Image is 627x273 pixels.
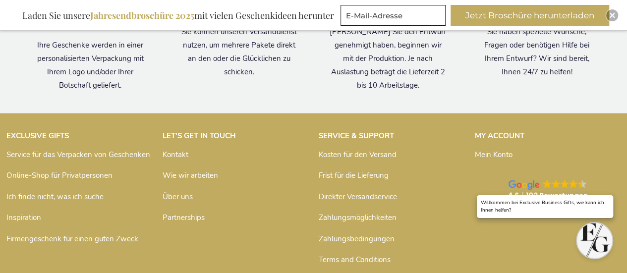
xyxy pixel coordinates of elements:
[319,170,389,180] a: Frist für die Lieferung
[508,191,588,201] strong: 4.6 102 Bewertungen
[163,170,218,180] a: Wie wir arbeiten
[552,180,560,188] img: Google
[509,180,539,190] img: Google
[31,39,150,92] p: Ihre Geschenke werden in einer personalisierten Verpackung mit Ihrem Logo und/oder Ihrer Botschaf...
[6,192,104,202] a: Ich finde nicht, was ich suche
[578,180,586,188] img: Google
[329,25,448,92] p: [PERSON_NAME] Sie den Entwurf genehmigt haben, beginnen wir mit der Produktion. Je nach Auslastun...
[163,192,193,202] a: Über uns
[163,131,236,141] strong: LET'S GET IN TOUCH
[606,9,618,21] div: Close
[609,12,615,18] img: Close
[319,213,397,222] a: Zahlungsmöglichkeiten
[6,170,113,180] a: Online-Shop für Privatpersonen
[319,131,394,141] strong: SERVICE & SUPPORT
[561,180,569,188] img: Google
[90,9,194,21] b: Jahresendbroschüre 2025
[6,150,150,160] a: Service für das Verpacken von Geschenken
[179,25,298,79] p: Sie können unseren Versanddienst nutzen, um mehrere Pakete direkt an den oder die Glücklichen zu ...
[163,150,188,160] a: Kontakt
[341,5,449,29] form: marketing offers and promotions
[163,213,205,222] a: Partnerships
[477,25,596,79] p: Sie haben spezielle Wünsche, Fragen oder benötigen Hilfe bei Ihrem Entwurf? Wir sind bereit, Ihne...
[319,150,397,160] a: Kosten für den Versand
[569,180,577,188] img: Google
[341,5,446,26] input: E-Mail-Adresse
[475,131,524,141] strong: MY ACCOUNT
[319,255,391,265] a: Terms and Conditions
[319,192,397,202] a: Direkter Versandservice
[451,5,609,26] button: Jetzt Broschüre herunterladen
[6,131,69,141] strong: EXCLUSIVE GIFTS
[6,213,41,222] a: Inspiration
[6,234,138,244] a: Firmengeschenk für einen guten Zweck
[18,5,339,26] div: Laden Sie unsere mit vielen Geschenkideen herunter
[475,170,621,211] a: Google GoogleGoogleGoogleGoogleGoogle 4.6102 Bewertungen
[475,150,513,160] a: Mein Konto
[319,234,395,244] a: Zahlungsbedingungen
[543,180,551,188] img: Google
